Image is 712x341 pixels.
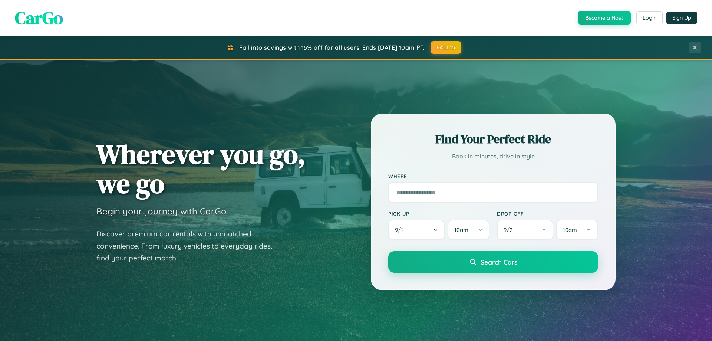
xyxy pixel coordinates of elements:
[96,228,282,264] p: Discover premium car rentals with unmatched convenience. From luxury vehicles to everyday rides, ...
[431,41,462,54] button: FALL15
[666,12,697,24] button: Sign Up
[15,6,63,30] span: CarGo
[388,173,598,179] label: Where
[497,220,553,240] button: 9/2
[504,226,516,233] span: 9 / 2
[563,226,577,233] span: 10am
[497,210,598,217] label: Drop-off
[388,151,598,162] p: Book in minutes, drive in style
[239,44,425,51] span: Fall into savings with 15% off for all users! Ends [DATE] 10am PT.
[636,11,663,24] button: Login
[395,226,407,233] span: 9 / 1
[578,11,631,25] button: Become a Host
[388,210,489,217] label: Pick-up
[388,251,598,273] button: Search Cars
[96,206,227,217] h3: Begin your journey with CarGo
[556,220,598,240] button: 10am
[388,131,598,147] h2: Find Your Perfect Ride
[454,226,468,233] span: 10am
[388,220,445,240] button: 9/1
[96,140,306,198] h1: Wherever you go, we go
[481,258,517,266] span: Search Cars
[448,220,489,240] button: 10am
